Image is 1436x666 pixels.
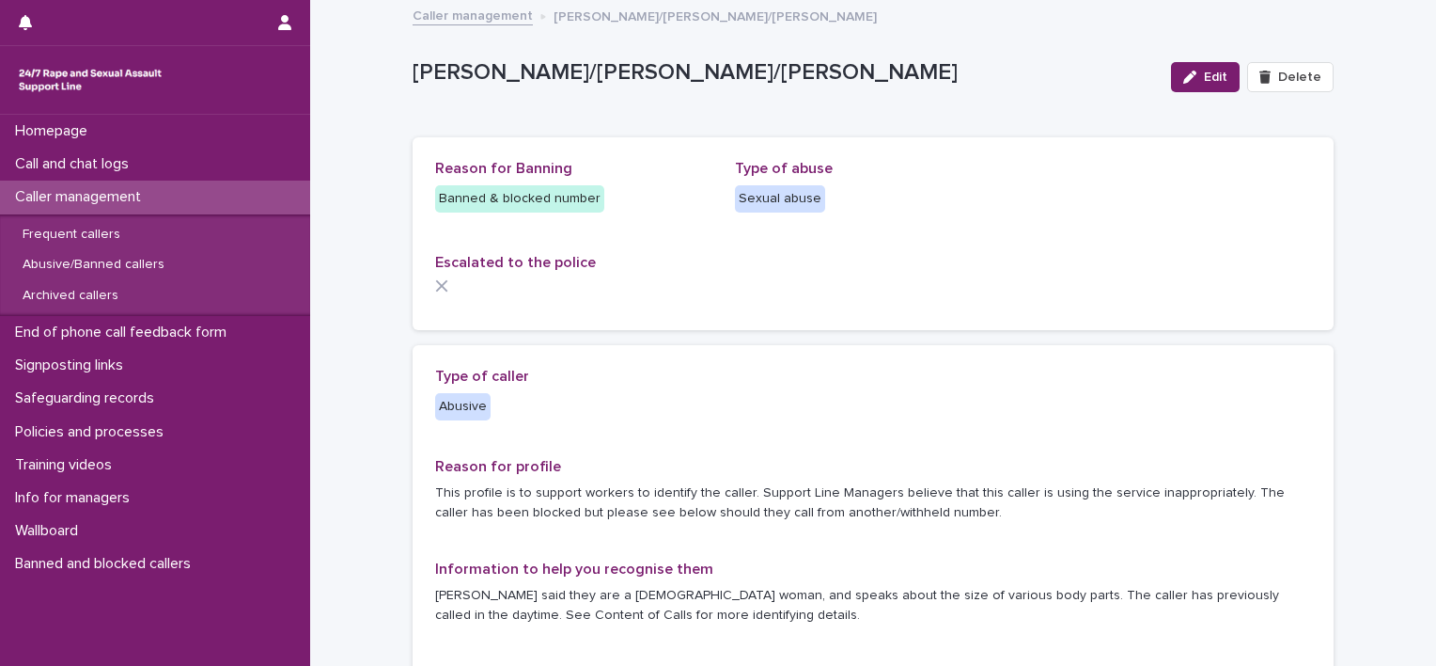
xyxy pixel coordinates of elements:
div: Banned & blocked number [435,185,604,213]
button: Edit [1171,62,1240,92]
span: Edit [1204,71,1227,84]
span: Escalated to the police [435,255,596,270]
p: Info for managers [8,489,145,507]
p: Training videos [8,456,127,474]
p: Banned and blocked callers [8,555,206,573]
button: Delete [1247,62,1334,92]
div: Abusive [435,393,491,420]
p: Abusive/Banned callers [8,257,179,273]
p: End of phone call feedback form [8,324,242,341]
p: Caller management [8,188,156,206]
a: Caller management [413,4,533,25]
p: Wallboard [8,522,93,540]
div: Sexual abuse [735,185,825,213]
span: Delete [1278,71,1321,84]
p: [PERSON_NAME] said they are a [DEMOGRAPHIC_DATA] woman, and speaks about the size of various body... [435,586,1311,626]
p: Archived callers [8,288,133,304]
p: Call and chat logs [8,155,144,173]
p: Policies and processes [8,423,179,441]
span: Type of abuse [735,161,833,176]
span: Reason for profile [435,459,561,474]
p: [PERSON_NAME]/[PERSON_NAME]/[PERSON_NAME] [554,5,877,25]
span: Type of caller [435,369,529,384]
p: [PERSON_NAME]/[PERSON_NAME]/[PERSON_NAME] [413,59,1156,87]
span: Reason for Banning [435,161,572,176]
p: This profile is to support workers to identify the caller. Support Line Managers believe that thi... [435,484,1311,523]
p: Frequent callers [8,227,135,243]
span: Information to help you recognise them [435,562,713,577]
p: Signposting links [8,357,138,374]
p: Safeguarding records [8,389,169,407]
img: rhQMoQhaT3yELyF149Cw [15,61,165,99]
p: Homepage [8,122,102,140]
